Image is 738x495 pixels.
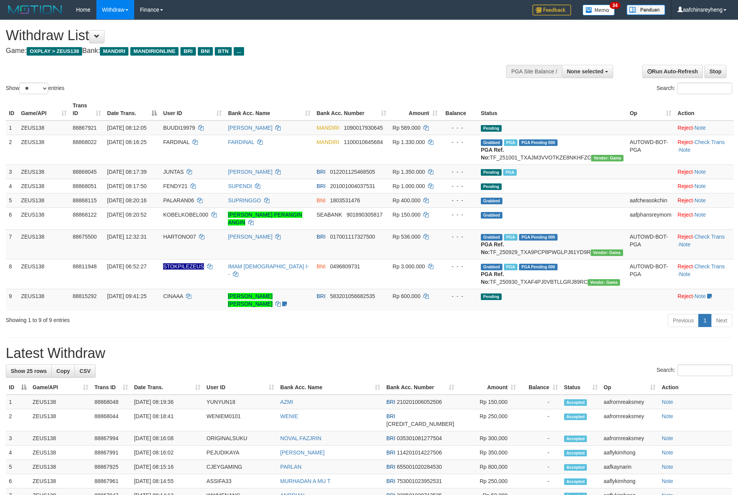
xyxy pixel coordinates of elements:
[393,125,420,131] span: Rp 589.000
[6,4,64,15] img: MOTION_logo.png
[91,460,131,474] td: 88867925
[564,464,587,471] span: Accepted
[163,183,187,189] span: FENDY21
[389,98,441,120] th: Amount: activate to sort column ascending
[677,139,693,145] a: Reject
[73,293,97,299] span: 88815292
[481,139,502,146] span: Grabbed
[674,193,734,207] td: ·
[457,431,519,446] td: Rp 300,000
[383,380,457,395] th: Bank Acc. Number: activate to sort column ascending
[386,399,395,405] span: BRI
[679,271,691,277] a: Note
[204,395,277,409] td: YUNYUN18
[104,98,160,120] th: Date Trans.: activate to sort column descending
[457,446,519,460] td: Rp 350,000
[100,47,128,56] span: MANDIRI
[698,314,711,327] a: 1
[564,399,587,406] span: Accepted
[601,395,659,409] td: aafrornreaksmey
[674,207,734,229] td: ·
[397,399,442,405] span: Copy 210201006052506 to clipboard
[503,169,517,176] span: Marked by aaftrukkakada
[674,164,734,179] td: ·
[627,229,674,259] td: AUTOWD-BOT-PGA
[386,449,395,456] span: BRI
[107,293,147,299] span: [DATE] 09:41:25
[163,197,194,203] span: PALARAN06
[386,413,395,419] span: BRI
[330,234,375,240] span: Copy 017001117327500 to clipboard
[18,120,69,135] td: ZEUS138
[386,421,454,427] span: Copy 343401042797536 to clipboard
[386,478,395,484] span: BRI
[694,293,706,299] a: Note
[677,263,693,270] a: Reject
[163,234,196,240] span: HARTONO07
[317,125,339,131] span: MANDIRI
[677,183,693,189] a: Reject
[6,259,18,289] td: 8
[228,139,254,145] a: FARDINAL
[344,139,383,145] span: Copy 1100010645684 to clipboard
[317,234,325,240] span: BRI
[627,98,674,120] th: Op: activate to sort column ascending
[6,47,484,55] h4: Game: Bank:
[6,179,18,193] td: 4
[225,98,313,120] th: Bank Acc. Name: activate to sort column ascending
[704,65,726,78] a: Stop
[280,449,325,456] a: [PERSON_NAME]
[519,264,558,270] span: PGA Pending
[6,409,30,431] td: 2
[6,98,18,120] th: ID
[18,193,69,207] td: ZEUS138
[6,364,52,378] a: Show 25 rows
[481,147,504,161] b: PGA Ref. No:
[131,380,204,395] th: Date Trans.: activate to sort column ascending
[18,135,69,164] td: ZEUS138
[478,259,627,289] td: TF_250930_TXAF4PJ0VBTLLGRJ89RC
[674,98,734,120] th: Action
[677,364,732,376] input: Search:
[73,139,97,145] span: 88868022
[107,263,147,270] span: [DATE] 06:52:27
[344,125,383,131] span: Copy 1090017930645 to clipboard
[73,197,97,203] span: 88868115
[131,431,204,446] td: [DATE] 08:16:08
[657,83,732,94] label: Search:
[280,464,302,470] a: PARLAN
[662,478,673,484] a: Note
[674,179,734,193] td: ·
[481,198,502,204] span: Grabbed
[444,211,475,219] div: - - -
[234,47,244,56] span: ...
[674,289,734,311] td: ·
[662,435,673,441] a: Note
[6,120,18,135] td: 1
[204,460,277,474] td: CJEYGAMING
[564,436,587,442] span: Accepted
[694,197,706,203] a: Note
[204,474,277,488] td: ASSIFA33
[163,125,195,131] span: BUUDI19979
[330,169,375,175] span: Copy 012201125468505 to clipboard
[694,169,706,175] a: Note
[180,47,195,56] span: BRI
[519,460,561,474] td: -
[694,125,706,131] a: Note
[73,263,97,270] span: 88811948
[532,5,571,15] img: Feedback.jpg
[674,259,734,289] td: · ·
[73,169,97,175] span: 88868045
[457,380,519,395] th: Amount: activate to sort column ascending
[478,229,627,259] td: TF_250929_TXA9PCP8PWGLPJ61YD9R
[131,460,204,474] td: [DATE] 08:15:16
[6,207,18,229] td: 6
[393,197,420,203] span: Rp 400.000
[444,182,475,190] div: - - -
[73,183,97,189] span: 88868051
[317,212,342,218] span: SEABANK
[657,364,732,376] label: Search:
[91,380,131,395] th: Trans ID: activate to sort column ascending
[662,413,673,419] a: Note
